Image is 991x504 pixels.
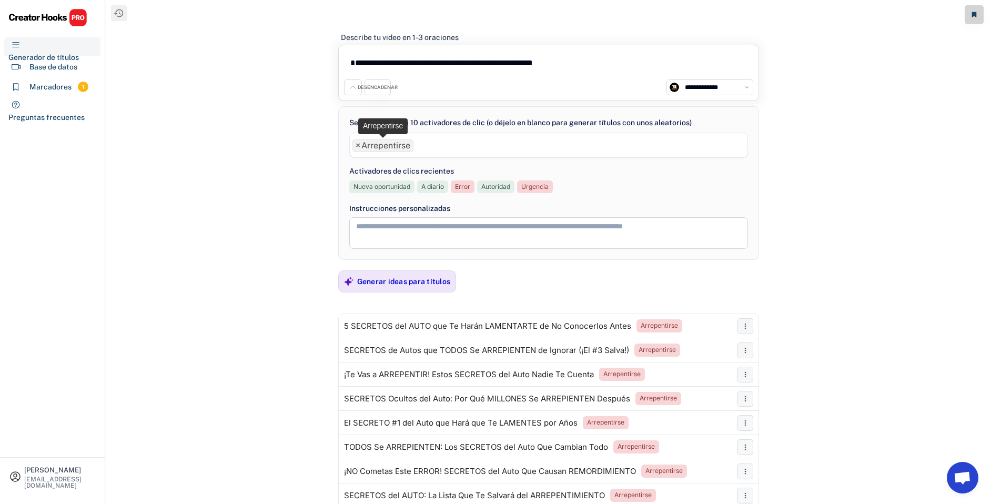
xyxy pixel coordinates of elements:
font: Arrepentirse [587,418,624,426]
font: TODOS Se ARREPIENTEN: Los SECRETOS del Auto Que Cambian Todo [344,442,608,452]
font: SECRETOS Ocultos del Auto: Por Qué MILLONES Se ARREPIENTEN Después [344,394,630,404]
font: Error [455,183,470,190]
font: SECRETOS de Autos que TODOS Se ARREPIENTEN de Ignorar (¡El #3 Salva!) [344,345,629,355]
font: Urgencia [521,183,549,190]
font: Autoridad [481,183,510,190]
font: Preguntas frecuentes [8,113,85,122]
font: Arrepentirse [639,346,676,354]
font: Arrepentirse [614,491,652,499]
font: × [356,140,360,150]
font: Seleccione hasta 10 activadores de clic (o déjelo en blanco para generar títulos con unos aleator... [349,118,692,127]
font: Activadores de clics recientes [349,167,454,175]
font: Instrucciones personalizadas [349,204,450,213]
font: Arrepentirse [618,442,655,450]
font: Arrepentirse [641,321,678,329]
font: ¡NO Cometas Este ERROR! SECRETOS del Auto Que Causan REMORDIMIENTO [344,466,636,476]
font: A diario [421,183,444,190]
font: 1 [82,84,85,90]
font: ¡Te Vas a ARREPENTIR! Estos SECRETOS del Auto Nadie Te Cuenta [344,369,594,379]
font: Arrepentirse [361,140,410,150]
font: Base de datos [29,63,77,71]
font: Describe tu video en 1-3 oraciones [341,33,459,42]
img: channels4_profile.jpg [670,83,679,92]
font: [PERSON_NAME] [24,466,81,474]
a: Chat abierto [947,462,978,493]
font: Nueva oportunidad [353,183,410,190]
font: 5 SECRETOS del AUTO que Te Harán LAMENTARTE de No Conocerlos Antes [344,321,631,331]
font: Marcadores [29,83,72,91]
font: [EMAIL_ADDRESS][DOMAIN_NAME] [24,476,82,489]
font: Arrepentirse [640,394,677,402]
img: CHPRO%20Logo.svg [8,8,87,27]
font: DESENCADENAR [358,84,398,90]
font: Arrepentirse [603,370,641,378]
font: Arrepentirse [645,467,683,475]
font: SECRETOS del AUTO: La Lista Que Te Salvará del ARREPENTIMIENTO [344,490,605,500]
font: Generar ideas para títulos [357,277,451,286]
font: Generador de títulos [8,53,79,62]
font: El SECRETO #1 del Auto que Hará que Te LAMENTES por Años [344,418,578,428]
